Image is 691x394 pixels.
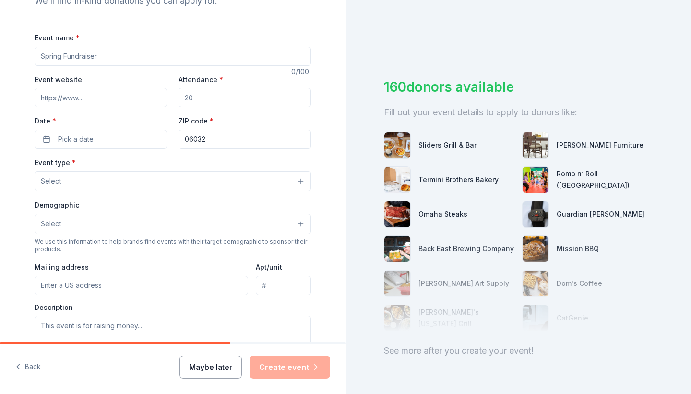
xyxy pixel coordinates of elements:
[291,66,311,77] div: 0 /100
[256,262,282,272] label: Apt/unit
[35,88,167,107] input: https://www...
[41,218,61,230] span: Select
[35,238,311,253] div: We use this information to help brands find events with their target demographic to sponsor their...
[35,276,248,295] input: Enter a US address
[557,139,643,151] div: [PERSON_NAME] Furniture
[58,134,94,145] span: Pick a date
[256,276,311,295] input: #
[35,303,73,312] label: Description
[35,130,167,149] button: Pick a date
[418,209,467,220] div: Omaha Steaks
[179,116,214,126] label: ZIP code
[384,77,653,97] div: 160 donors available
[35,200,79,210] label: Demographic
[418,139,477,151] div: Sliders Grill & Bar
[557,209,644,220] div: Guardian [PERSON_NAME]
[557,168,653,191] div: Romp n’ Roll ([GEOGRAPHIC_DATA])
[35,262,89,272] label: Mailing address
[35,75,82,85] label: Event website
[41,175,61,187] span: Select
[35,171,311,191] button: Select
[35,116,167,126] label: Date
[523,132,548,158] img: photo for Jordan's Furniture
[523,201,548,227] img: photo for Guardian Angel Device
[384,167,410,193] img: photo for Termini Brothers Bakery
[179,130,311,149] input: 12345 (U.S. only)
[35,47,311,66] input: Spring Fundraiser
[384,132,410,158] img: photo for Sliders Grill & Bar
[384,105,653,120] div: Fill out your event details to apply to donors like:
[35,214,311,234] button: Select
[384,201,410,227] img: photo for Omaha Steaks
[35,33,80,43] label: Event name
[179,356,242,379] button: Maybe later
[523,167,548,193] img: photo for Romp n’ Roll (Wethersfield)
[179,75,223,85] label: Attendance
[15,357,41,377] button: Back
[418,174,499,185] div: Termini Brothers Bakery
[35,158,76,168] label: Event type
[179,88,311,107] input: 20
[384,343,653,358] div: See more after you create your event!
